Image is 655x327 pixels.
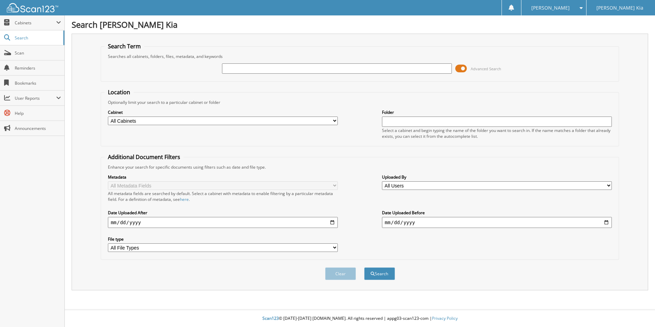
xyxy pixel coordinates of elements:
label: Metadata [108,174,338,180]
span: Cabinets [15,20,56,26]
label: Uploaded By [382,174,612,180]
div: Enhance your search for specific documents using filters such as date and file type. [104,164,615,170]
span: Scan123 [262,315,279,321]
span: Advanced Search [471,66,501,71]
button: Clear [325,267,356,280]
span: User Reports [15,95,56,101]
div: Select a cabinet and begin typing the name of the folder you want to search in. If the name match... [382,128,612,139]
label: Date Uploaded Before [382,210,612,216]
a: Privacy Policy [432,315,458,321]
div: Searches all cabinets, folders, files, metadata, and keywords [104,53,615,59]
label: Cabinet [108,109,338,115]
a: here [180,196,189,202]
legend: Search Term [104,43,144,50]
img: scan123-logo-white.svg [7,3,58,12]
span: Scan [15,50,61,56]
span: Announcements [15,125,61,131]
div: Optionally limit your search to a particular cabinet or folder [104,99,615,105]
span: Reminders [15,65,61,71]
span: Help [15,110,61,116]
input: start [108,217,338,228]
span: [PERSON_NAME] Kia [596,6,643,10]
legend: Location [104,88,134,96]
label: Folder [382,109,612,115]
label: File type [108,236,338,242]
span: Search [15,35,60,41]
div: © [DATE]-[DATE] [DOMAIN_NAME]. All rights reserved | appg03-scan123-com | [65,310,655,327]
legend: Additional Document Filters [104,153,184,161]
span: Bookmarks [15,80,61,86]
button: Search [364,267,395,280]
input: end [382,217,612,228]
label: Date Uploaded After [108,210,338,216]
span: [PERSON_NAME] [531,6,570,10]
h1: Search [PERSON_NAME] Kia [72,19,648,30]
div: All metadata fields are searched by default. Select a cabinet with metadata to enable filtering b... [108,191,338,202]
